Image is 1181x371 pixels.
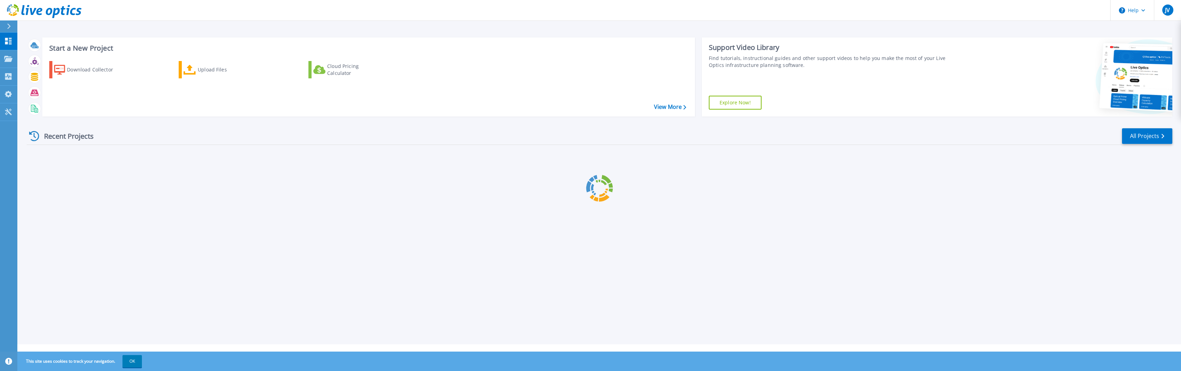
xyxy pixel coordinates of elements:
a: All Projects [1122,128,1172,144]
a: Explore Now! [709,96,762,110]
div: Support Video Library [709,43,954,52]
button: OK [122,355,142,368]
span: JV [1165,7,1170,13]
h3: Start a New Project [49,44,686,52]
div: Cloud Pricing Calculator [327,63,383,77]
a: Download Collector [49,61,127,78]
div: Download Collector [67,63,122,77]
div: Upload Files [198,63,253,77]
a: View More [654,104,686,110]
a: Upload Files [179,61,256,78]
div: Find tutorials, instructional guides and other support videos to help you make the most of your L... [709,55,954,69]
span: This site uses cookies to track your navigation. [19,355,142,368]
a: Cloud Pricing Calculator [308,61,386,78]
div: Recent Projects [27,128,103,145]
